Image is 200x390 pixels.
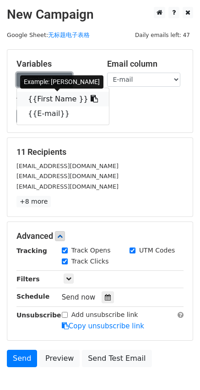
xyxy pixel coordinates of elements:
a: Copy/paste... [16,73,72,87]
small: Google Sheet: [7,32,90,38]
a: 无标题电子表格 [48,32,90,38]
a: Preview [39,350,80,367]
label: UTM Codes [139,246,175,255]
label: Add unsubscribe link [71,310,138,320]
strong: Schedule [16,293,49,300]
span: Daily emails left: 47 [132,30,193,40]
a: Send Test Email [82,350,151,367]
a: Send [7,350,37,367]
h5: Email column [107,59,184,69]
strong: Tracking [16,247,47,254]
span: Send now [62,293,96,301]
a: +8 more [16,196,51,207]
small: [EMAIL_ADDRESS][DOMAIN_NAME] [16,173,119,179]
strong: Filters [16,275,40,283]
iframe: Chat Widget [154,346,200,390]
small: [EMAIL_ADDRESS][DOMAIN_NAME] [16,183,119,190]
h5: 11 Recipients [16,147,184,157]
h5: Variables [16,59,93,69]
h2: New Campaign [7,7,193,22]
a: {{First Name }} [17,92,109,106]
label: Track Clicks [71,257,109,266]
div: 聊天小组件 [154,346,200,390]
a: Daily emails left: 47 [132,32,193,38]
h5: Advanced [16,231,184,241]
div: Example: [PERSON_NAME] [20,75,103,89]
small: [EMAIL_ADDRESS][DOMAIN_NAME] [16,163,119,169]
a: {{E-mail}} [17,106,109,121]
a: Copy unsubscribe link [62,322,144,330]
strong: Unsubscribe [16,311,61,319]
label: Track Opens [71,246,111,255]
